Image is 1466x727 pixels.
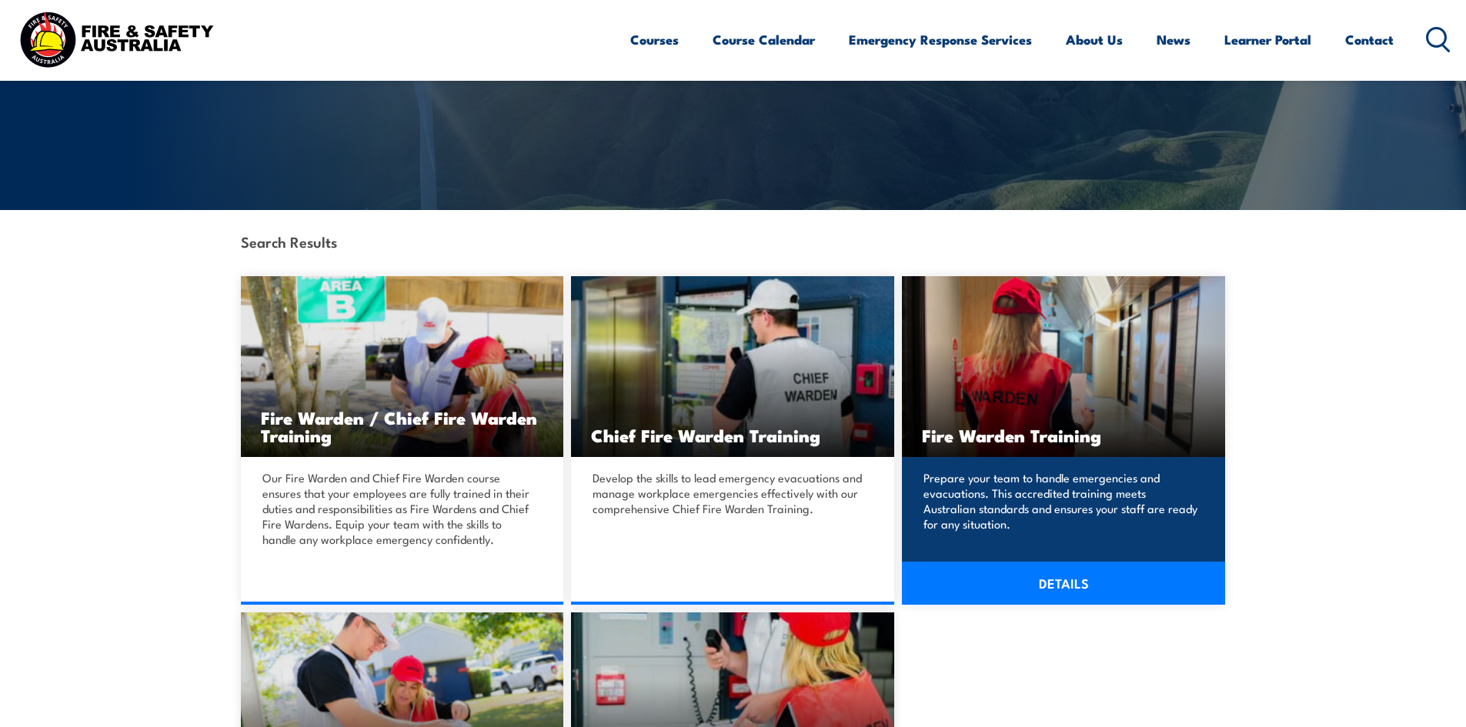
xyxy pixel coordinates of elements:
h3: Fire Warden Training [922,426,1205,444]
a: About Us [1066,19,1123,60]
a: DETAILS [902,562,1225,605]
a: Fire Warden / Chief Fire Warden Training [241,276,564,457]
img: Fire Warden Training [902,276,1225,457]
img: Chief Fire Warden Training [571,276,894,457]
a: News [1157,19,1190,60]
h3: Chief Fire Warden Training [591,426,874,444]
a: Emergency Response Services [849,19,1032,60]
p: Prepare your team to handle emergencies and evacuations. This accredited training meets Australia... [923,470,1199,532]
a: Contact [1345,19,1394,60]
a: Course Calendar [713,19,815,60]
a: Courses [630,19,679,60]
strong: Search Results [241,231,337,252]
p: Develop the skills to lead emergency evacuations and manage workplace emergencies effectively wit... [593,470,868,516]
img: Fire Warden and Chief Fire Warden Training [241,276,564,457]
h3: Fire Warden / Chief Fire Warden Training [261,409,544,444]
a: Learner Portal [1224,19,1311,60]
p: Our Fire Warden and Chief Fire Warden course ensures that your employees are fully trained in the... [262,470,538,547]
